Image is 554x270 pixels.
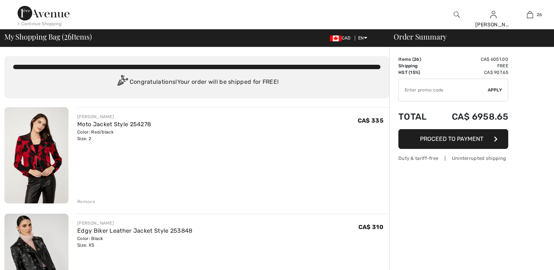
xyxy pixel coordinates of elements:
[488,87,502,93] span: Apply
[77,220,192,226] div: [PERSON_NAME]
[398,104,435,129] td: Total
[77,129,151,142] div: Color: Red/black Size: 2
[512,10,548,19] a: 26
[490,10,497,19] img: My Info
[77,113,151,120] div: [PERSON_NAME]
[13,75,380,90] div: Congratulations! Your order will be shipped for FREE!
[358,117,383,124] span: CA$ 335
[358,35,367,41] span: EN
[18,20,62,27] div: < Continue Shopping
[398,63,435,69] td: Shipping
[4,107,68,203] img: Moto Jacket Style 254278
[420,135,483,142] span: Proceed to Payment
[435,56,508,63] td: CA$ 6051.00
[398,69,435,76] td: HST (15%)
[4,33,92,40] span: My Shopping Bag ( Items)
[77,198,95,205] div: Remove
[435,63,508,69] td: Free
[398,129,508,149] button: Proceed to Payment
[398,155,508,162] div: Duty & tariff-free | Uninterrupted shipping
[115,75,130,90] img: Congratulation2.svg
[77,121,151,128] a: Moto Jacket Style 254278
[399,79,488,101] input: Promo code
[358,224,383,230] span: CA$ 310
[398,56,435,63] td: Items ( )
[385,33,550,40] div: Order Summary
[414,57,420,62] span: 26
[77,235,192,248] div: Color: Black Size: XS
[64,31,71,41] span: 26
[330,35,354,41] span: CAD
[77,227,192,234] a: Edgy Biker Leather Jacket Style 253848
[527,10,533,19] img: My Bag
[435,69,508,76] td: CA$ 907.65
[475,21,511,29] div: [PERSON_NAME]
[537,11,542,18] span: 26
[435,104,508,129] td: CA$ 6958.65
[490,11,497,18] a: Sign In
[454,10,460,19] img: search the website
[330,35,342,41] img: Canadian Dollar
[18,6,70,20] img: 1ère Avenue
